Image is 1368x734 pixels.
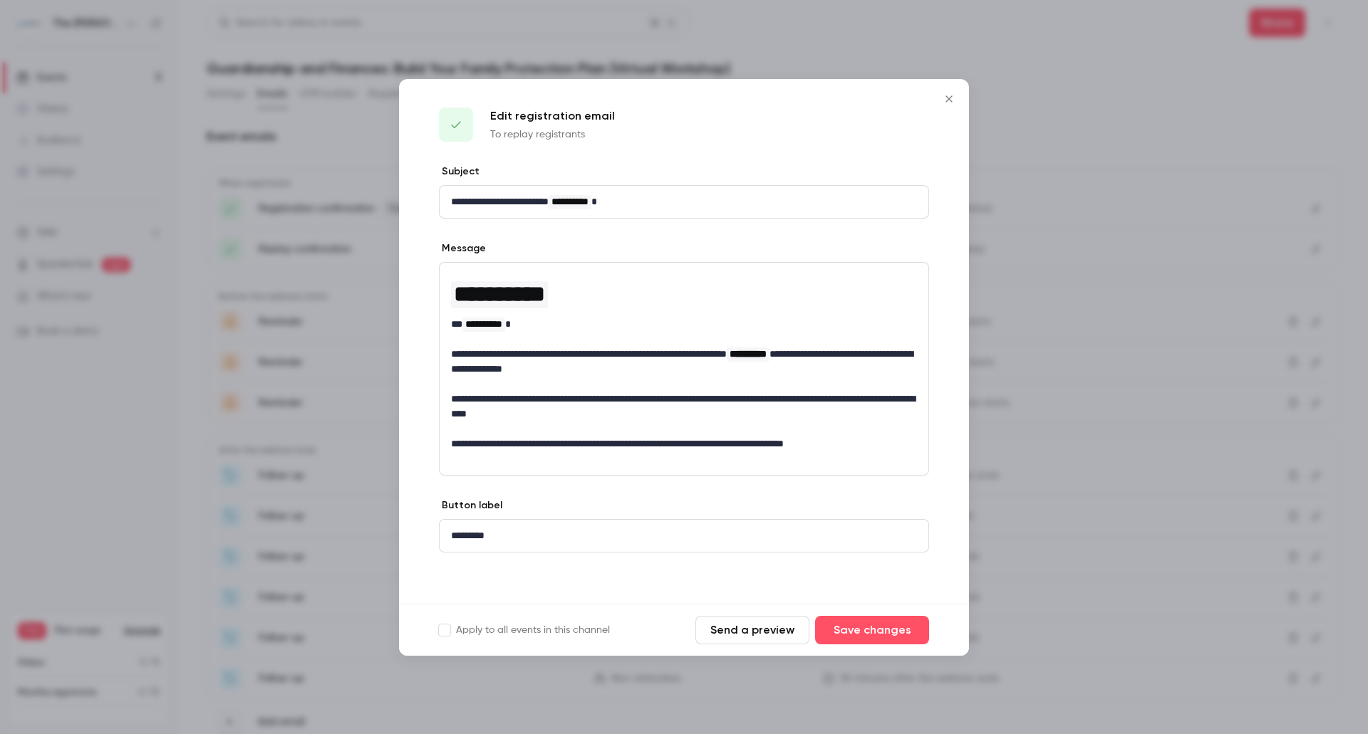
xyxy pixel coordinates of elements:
[439,241,486,256] label: Message
[439,164,480,179] label: Subject
[815,616,929,644] button: Save changes
[439,623,610,637] label: Apply to all events in this channel
[935,85,963,113] button: Close
[439,498,502,513] label: Button label
[695,616,809,644] button: Send a preview
[440,263,928,460] div: editor
[440,520,928,552] div: editor
[490,108,615,125] p: Edit registration email
[440,186,928,218] div: editor
[490,127,615,142] p: To replay registrants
